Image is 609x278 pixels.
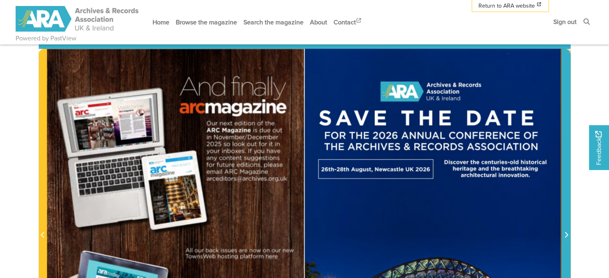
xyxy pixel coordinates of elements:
[16,6,140,32] img: ARA - ARC Magazine | Powered by PastView
[16,2,140,36] a: ARA - ARC Magazine | Powered by PastView logo
[550,11,580,32] a: Sign out
[16,34,76,43] a: Powered by PastView
[240,12,307,33] a: Search the magazine
[307,12,330,33] a: About
[594,131,603,165] span: Feedback
[173,12,240,33] a: Browse the magazine
[330,12,366,33] a: Contact
[149,12,173,33] a: Home
[478,2,535,10] span: Return to ARA website
[589,125,609,170] a: Would you like to provide feedback?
